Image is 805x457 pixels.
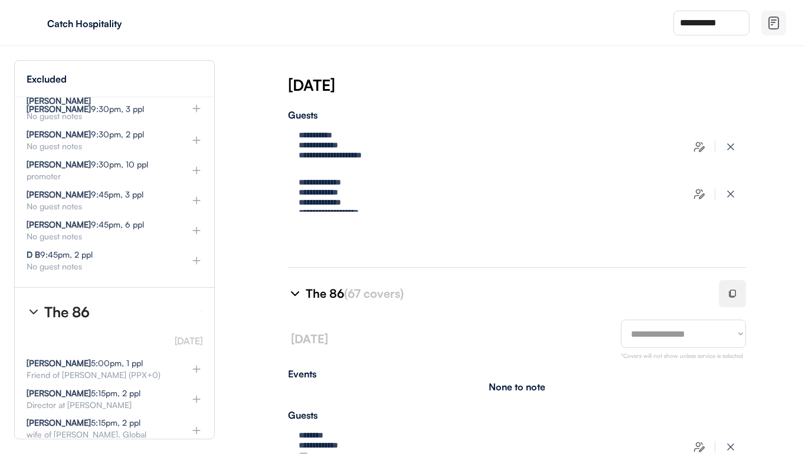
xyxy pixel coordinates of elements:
div: Excluded [27,74,67,84]
strong: [PERSON_NAME] [27,159,91,169]
strong: [PERSON_NAME] [27,417,91,428]
div: No guest notes [27,112,172,120]
strong: [PERSON_NAME] [PERSON_NAME] [27,96,93,114]
img: plus%20%281%29.svg [191,425,202,436]
img: users-edit.svg [693,141,705,153]
div: 9:30pm, 3 ppl [27,97,169,113]
img: file-02.svg [767,16,781,30]
div: 5:15pm, 2 ppl [27,419,140,427]
div: No guest notes [27,262,172,271]
strong: D B [27,249,40,259]
img: plus%20%281%29.svg [191,134,202,146]
strong: [PERSON_NAME] [27,129,91,139]
div: 5:00pm, 1 ppl [27,359,143,367]
div: 5:15pm, 2 ppl [27,389,140,397]
div: Director at [PERSON_NAME] [27,401,172,409]
font: *Covers will not show unless service is selected [621,352,743,359]
div: Catch Hospitality [47,19,196,28]
div: Friend of [PERSON_NAME] (PPX+0) [27,371,172,379]
img: yH5BAEAAAAALAAAAAABAAEAAAIBRAA7 [24,14,42,32]
img: x-close%20%283%29.svg [725,188,737,200]
div: 9:30pm, 10 ppl [27,160,148,169]
strong: [PERSON_NAME] [27,219,91,229]
div: 9:30pm, 2 ppl [27,130,144,139]
div: No guest notes [27,142,172,150]
strong: [PERSON_NAME] [27,388,91,398]
div: promoter [27,172,172,180]
font: [DATE] [175,335,202,347]
strong: [PERSON_NAME] [27,358,91,368]
div: 9:45pm, 2 ppl [27,251,93,259]
img: plus%20%281%29.svg [191,225,202,236]
img: plus%20%281%29.svg [191,165,202,176]
div: Guests [288,410,746,420]
font: [DATE] [291,331,328,346]
img: x-close%20%283%29.svg [725,441,737,453]
div: Events [288,369,746,379]
img: plus%20%281%29.svg [191,103,202,114]
img: x-close%20%283%29.svg [725,141,737,153]
img: plus%20%281%29.svg [191,393,202,405]
div: None to note [489,382,545,392]
div: [DATE] [288,74,805,96]
div: No guest notes [27,202,172,211]
img: users-edit.svg [693,441,705,453]
div: 9:45pm, 3 ppl [27,190,143,199]
img: chevron-right%20%281%29.svg [288,287,302,301]
div: wife of [PERSON_NAME], Global Head... [27,430,172,447]
div: 9:45pm, 6 ppl [27,221,144,229]
div: No guest notes [27,232,172,241]
strong: [PERSON_NAME] [27,189,91,199]
div: The 86 [44,305,90,319]
div: The 86 [306,285,705,302]
font: (67 covers) [344,286,404,301]
img: plus%20%281%29.svg [191,363,202,375]
img: chevron-right%20%281%29.svg [27,305,41,319]
img: plus%20%281%29.svg [191,255,202,267]
img: users-edit.svg [693,188,705,200]
div: Guests [288,110,746,120]
img: plus%20%281%29.svg [191,195,202,206]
